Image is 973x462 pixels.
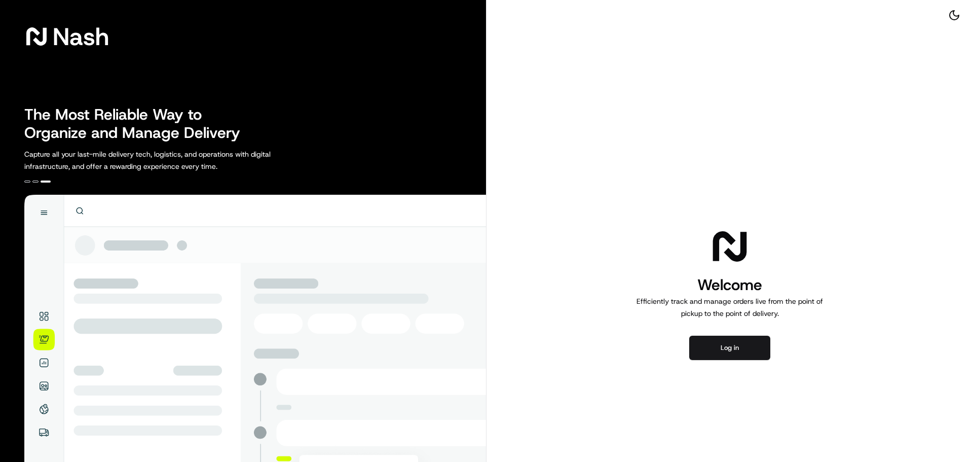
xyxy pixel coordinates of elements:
p: Efficiently track and manage orders live from the point of pickup to the point of delivery. [632,295,827,319]
button: Log in [689,336,770,360]
span: Nash [53,26,109,47]
h2: The Most Reliable Way to Organize and Manage Delivery [24,105,251,142]
p: Capture all your last-mile delivery tech, logistics, and operations with digital infrastructure, ... [24,148,316,172]
h1: Welcome [632,275,827,295]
